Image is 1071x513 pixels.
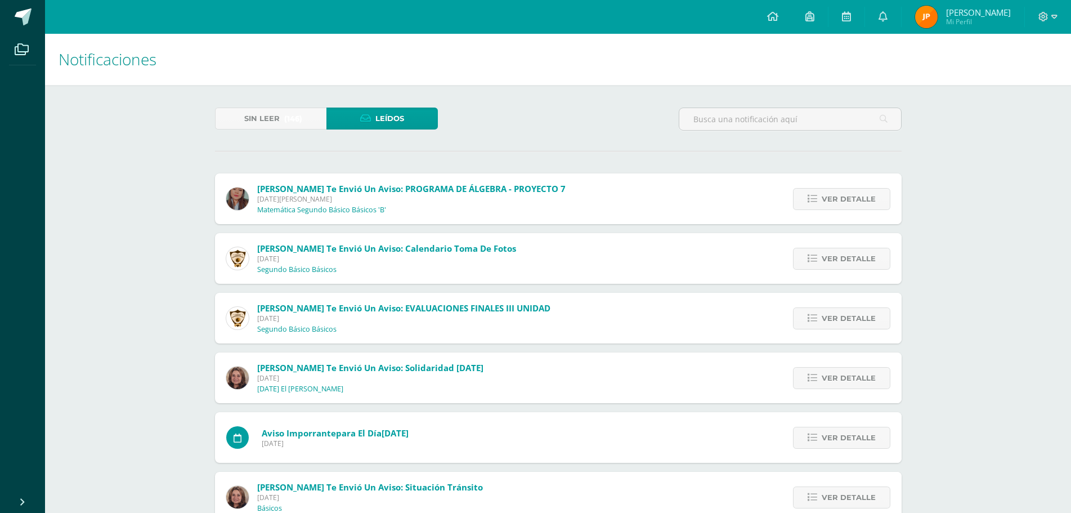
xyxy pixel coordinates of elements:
img: 56a73a1a4f15c79f6dbfa4a08ea075c8.png [226,188,249,210]
span: Aviso imporrante [262,427,336,439]
span: [DATE] [257,373,483,383]
p: Matemática Segundo Básico Básicos 'B' [257,206,386,215]
span: [DATE] [257,493,483,502]
span: Ver detalle [822,368,876,389]
input: Busca una notificación aquí [679,108,901,130]
span: [DATE] [257,314,550,323]
img: 4b4f9fbf2b20637809bf9d5d3f782486.png [915,6,938,28]
p: [DATE] El [PERSON_NAME] [257,385,343,394]
span: Ver detalle [822,487,876,508]
span: Sin leer [244,108,280,129]
p: Básicos [257,504,282,513]
span: [PERSON_NAME] te envió un aviso: EVALUACIONES FINALES III UNIDAD [257,302,550,314]
span: [DATE] [257,254,516,264]
span: Ver detalle [822,248,876,269]
img: 6fbc26837fd78081e2202675a432dd0c.png [226,367,249,389]
span: [DATE] [262,439,409,448]
span: Ver detalle [822,308,876,329]
a: Sin leer(146) [215,108,326,130]
span: para el día [262,427,409,439]
span: [PERSON_NAME] te envió un aviso: Calendario Toma de Fotos [257,243,516,254]
span: [PERSON_NAME] te envió un aviso: Solidaridad [DATE] [257,362,483,373]
span: Ver detalle [822,427,876,448]
span: [PERSON_NAME] [946,7,1011,18]
a: Leídos [326,108,438,130]
p: Segundo Básico Básicos [257,265,337,274]
span: [DATE] [382,427,409,439]
span: [PERSON_NAME] te envió un aviso: PROGRAMA DE ÁLGEBRA - PROYECTO 7 [257,183,566,194]
span: (146) [284,108,302,129]
img: a46afb417ae587891c704af89211ce97.png [226,307,249,329]
span: [PERSON_NAME] te envió un aviso: Situación Tránsito [257,481,483,493]
span: Mi Perfil [946,17,1011,26]
span: Ver detalle [822,189,876,209]
p: Segundo Básico Básicos [257,325,337,334]
span: [DATE][PERSON_NAME] [257,194,566,204]
span: Leídos [375,108,404,129]
span: Notificaciones [59,48,156,70]
img: 6fbc26837fd78081e2202675a432dd0c.png [226,486,249,508]
img: a46afb417ae587891c704af89211ce97.png [226,247,249,270]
